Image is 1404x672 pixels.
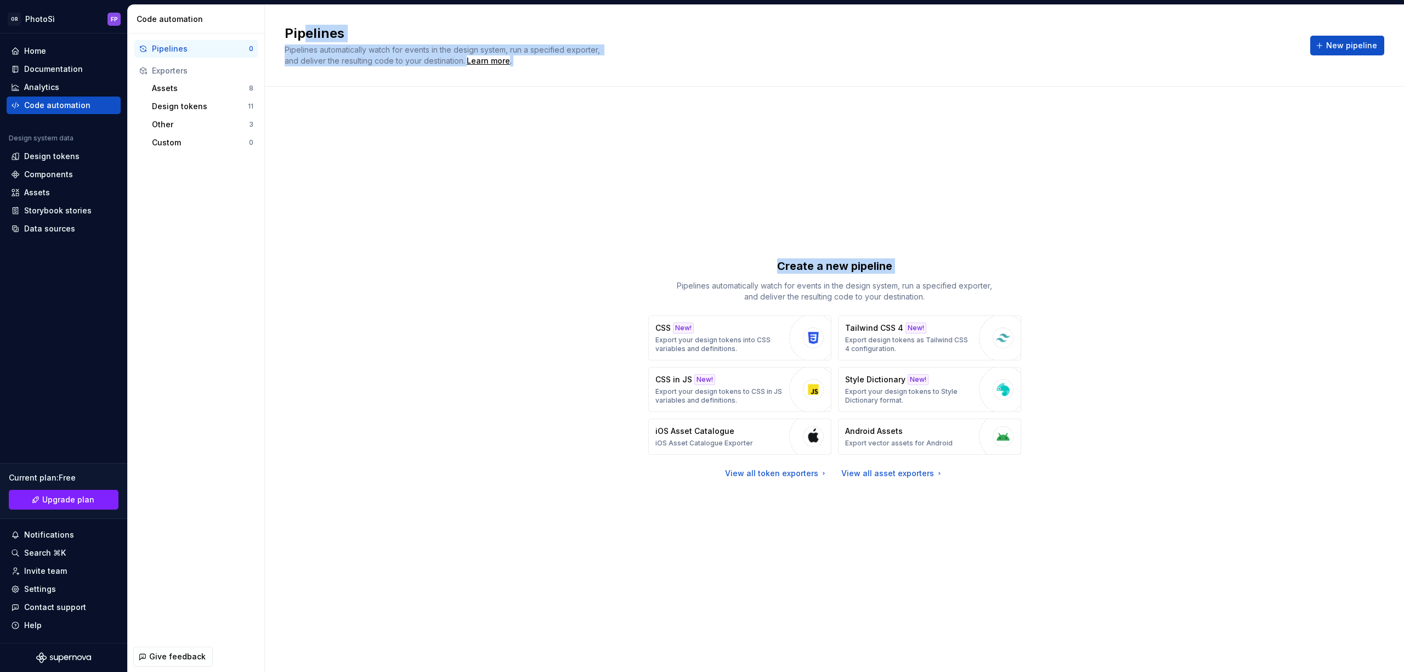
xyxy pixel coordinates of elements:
[111,15,118,24] div: FP
[655,439,753,448] p: iOS Asset Catalogue Exporter
[670,280,999,302] p: Pipelines automatically watch for events in the design system, run a specified exporter, and deli...
[838,315,1021,360] button: Tailwind CSS 4New!Export design tokens as Tailwind CSS 4 configuration.
[838,367,1021,412] button: Style DictionaryNew!Export your design tokens to Style Dictionary format.
[152,119,249,130] div: Other
[24,602,86,613] div: Contact support
[845,426,903,437] p: Android Assets
[8,13,21,26] div: OR
[249,120,253,129] div: 3
[248,102,253,111] div: 11
[7,617,121,634] button: Help
[694,374,715,385] div: New!
[152,137,249,148] div: Custom
[148,116,258,133] button: Other3
[465,57,512,65] span: .
[42,494,94,505] span: Upgrade plan
[249,84,253,93] div: 8
[7,60,121,78] a: Documentation
[24,223,75,234] div: Data sources
[7,148,121,165] a: Design tokens
[655,374,692,385] p: CSS in JS
[24,187,50,198] div: Assets
[845,323,903,334] p: Tailwind CSS 4
[7,78,121,96] a: Analytics
[7,42,121,60] a: Home
[905,323,926,334] div: New!
[7,526,121,544] button: Notifications
[2,7,125,31] button: ORPhotoSìFP
[838,419,1021,455] button: Android AssetsExport vector assets for Android
[134,40,258,58] button: Pipelines0
[9,134,73,143] div: Design system data
[36,652,91,663] svg: Supernova Logo
[1310,36,1384,55] button: New pipeline
[841,468,944,479] a: View all asset exporters
[777,258,892,274] p: Create a new pipeline
[467,55,510,66] a: Learn more
[845,336,973,353] p: Export design tokens as Tailwind CSS 4 configuration.
[285,25,1297,42] h2: Pipelines
[7,562,121,580] a: Invite team
[148,134,258,151] button: Custom0
[24,205,92,216] div: Storybook stories
[24,64,83,75] div: Documentation
[249,44,253,53] div: 0
[7,580,121,598] a: Settings
[655,426,734,437] p: iOS Asset Catalogue
[7,97,121,114] a: Code automation
[24,529,74,540] div: Notifications
[7,220,121,238] a: Data sources
[9,472,118,483] div: Current plan : Free
[9,490,118,510] a: Upgrade plan
[148,80,258,97] button: Assets8
[655,387,784,405] p: Export your design tokens to CSS in JS variables and definitions.
[25,14,55,25] div: PhotoSì
[24,620,42,631] div: Help
[673,323,694,334] div: New!
[152,83,249,94] div: Assets
[655,336,784,353] p: Export your design tokens into CSS variables and definitions.
[152,65,253,76] div: Exporters
[845,439,953,448] p: Export vector assets for Android
[7,598,121,616] button: Contact support
[24,566,67,577] div: Invite team
[24,82,59,93] div: Analytics
[133,647,213,667] button: Give feedback
[845,374,905,385] p: Style Dictionary
[648,315,831,360] button: CSSNew!Export your design tokens into CSS variables and definitions.
[845,387,973,405] p: Export your design tokens to Style Dictionary format.
[24,46,46,57] div: Home
[24,547,66,558] div: Search ⌘K
[152,101,248,112] div: Design tokens
[7,202,121,219] a: Storybook stories
[148,98,258,115] button: Design tokens11
[1326,40,1377,51] span: New pipeline
[24,169,73,180] div: Components
[149,651,206,662] span: Give feedback
[152,43,249,54] div: Pipelines
[648,367,831,412] button: CSS in JSNew!Export your design tokens to CSS in JS variables and definitions.
[7,184,121,201] a: Assets
[24,151,80,162] div: Design tokens
[725,468,828,479] a: View all token exporters
[655,323,671,334] p: CSS
[648,419,831,455] button: iOS Asset CatalogueiOS Asset Catalogue Exporter
[137,14,260,25] div: Code automation
[7,166,121,183] a: Components
[249,138,253,147] div: 0
[24,584,56,595] div: Settings
[285,45,602,65] span: Pipelines automatically watch for events in the design system, run a specified exporter, and deli...
[908,374,929,385] div: New!
[7,544,121,562] button: Search ⌘K
[24,100,90,111] div: Code automation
